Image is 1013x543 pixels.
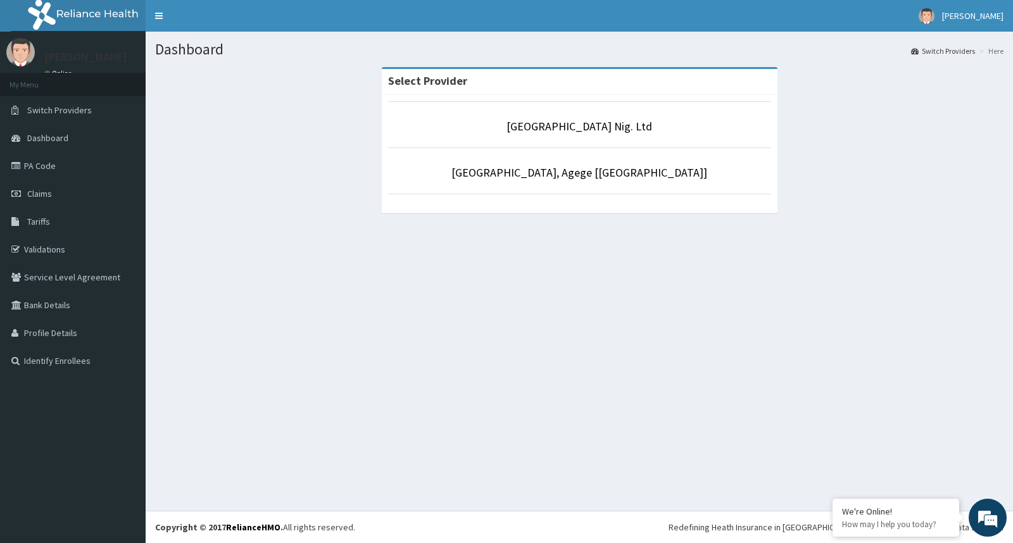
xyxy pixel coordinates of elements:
[27,104,92,116] span: Switch Providers
[507,119,652,134] a: [GEOGRAPHIC_DATA] Nig. Ltd
[6,38,35,66] img: User Image
[451,165,707,180] a: [GEOGRAPHIC_DATA], Agege [[GEOGRAPHIC_DATA]]
[146,511,1013,543] footer: All rights reserved.
[919,8,934,24] img: User Image
[155,521,283,533] strong: Copyright © 2017 .
[27,132,68,144] span: Dashboard
[976,46,1004,56] li: Here
[44,69,75,78] a: Online
[155,41,1004,58] h1: Dashboard
[226,521,280,533] a: RelianceHMO
[27,216,50,227] span: Tariffs
[911,46,975,56] a: Switch Providers
[388,73,467,88] strong: Select Provider
[669,521,1004,534] div: Redefining Heath Insurance in [GEOGRAPHIC_DATA] using Telemedicine and Data Science!
[842,519,950,530] p: How may I help you today?
[27,188,52,199] span: Claims
[942,10,1004,22] span: [PERSON_NAME]
[44,51,127,63] p: [PERSON_NAME]
[842,506,950,517] div: We're Online!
